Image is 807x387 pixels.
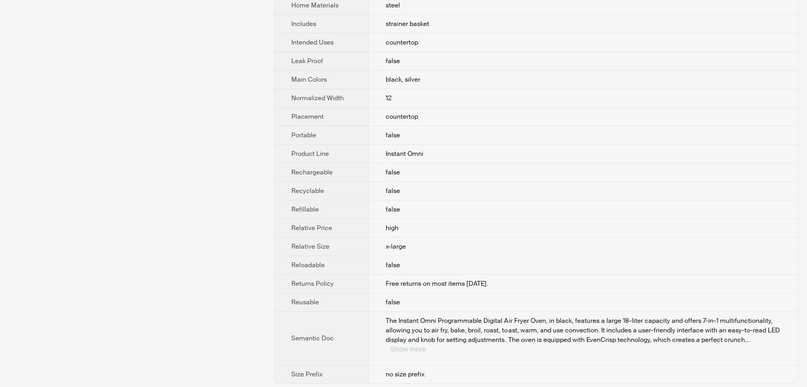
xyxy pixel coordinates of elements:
[291,187,324,195] span: Recyclable
[386,242,406,251] span: x-large
[291,149,329,158] span: Product Line
[744,336,749,344] span: ...
[291,131,316,139] span: Portable
[291,261,325,269] span: Reloadable
[386,75,420,84] span: black, silver
[386,316,779,344] span: The Instant Omni Programmable Digital Air Fryer Oven, in black, features a large 18-liter capacit...
[386,316,781,354] div: The Instant Omni Programmable Digital Air Fryer Oven, in black, features a large 18-liter capacit...
[386,298,400,306] span: false
[386,370,424,379] span: no size prefix
[291,279,334,288] span: Returns Policy
[386,224,398,232] span: high
[291,57,323,65] span: Leak Proof
[386,187,400,195] span: false
[291,370,323,379] span: Size Prefix
[291,298,319,306] span: Reusable
[386,149,423,158] span: Instant Omni
[291,168,333,177] span: Rechargeable
[386,131,400,139] span: false
[390,345,426,353] button: Expand
[291,205,319,214] span: Refillable
[291,1,339,10] span: Home Materials
[291,112,324,121] span: Placement
[386,112,418,121] span: countertop
[291,334,334,342] span: Semantic Doc
[386,261,400,269] span: false
[386,20,429,28] span: strainer basket
[386,168,400,177] span: false
[291,224,332,232] span: Relative Price
[291,94,344,102] span: Normalized Width
[386,38,418,47] span: countertop
[291,242,329,251] span: Relative Size
[386,205,400,214] span: false
[291,75,327,84] span: Main Colors
[291,20,316,28] span: Includes
[386,1,400,10] span: steel
[291,38,334,47] span: Intended Uses
[386,94,392,102] span: 12
[386,57,400,65] span: false
[386,279,488,288] span: Free returns on most items [DATE].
